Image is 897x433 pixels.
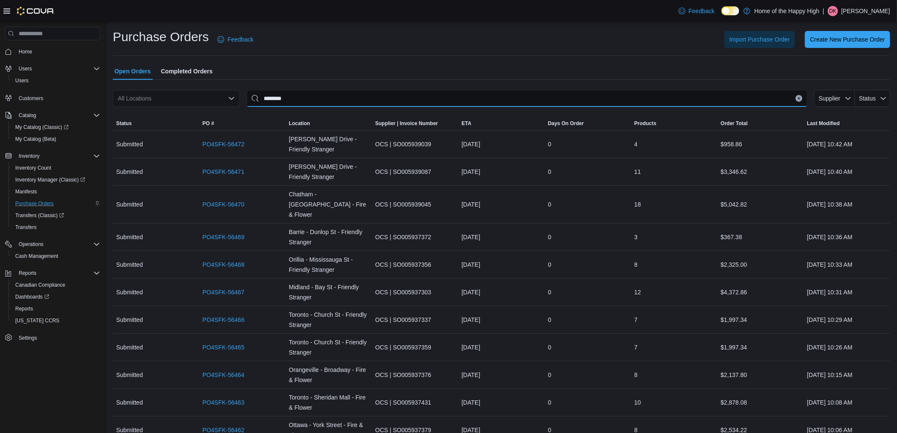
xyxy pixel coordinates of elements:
a: Home [15,47,36,57]
h1: Purchase Orders [113,28,209,45]
div: [DATE] [458,196,545,213]
div: [DATE] [458,136,545,153]
button: Customers [2,92,103,104]
span: 0 [548,287,552,297]
a: My Catalog (Classic) [8,121,103,133]
span: Toronto - Sheridan Mall - Fire & Flower [289,392,369,413]
span: Settings [19,335,37,341]
p: | [823,6,825,16]
button: Canadian Compliance [8,279,103,291]
span: Catalog [15,110,100,120]
button: Status [113,117,199,130]
span: 18 [635,199,641,210]
button: Users [2,63,103,75]
a: PO4SFK-56465 [203,342,245,352]
span: Location [289,120,310,127]
span: Reports [12,304,100,314]
span: Dashboards [12,292,100,302]
span: 11 [635,167,641,177]
button: Inventory Count [8,162,103,174]
span: Status [859,95,876,102]
button: My Catalog (Beta) [8,133,103,145]
span: Last Modified [807,120,840,127]
span: Catalog [19,112,36,119]
span: Completed Orders [161,63,213,80]
span: Reports [15,268,100,278]
button: Days On Order [545,117,631,130]
span: 3 [635,232,638,242]
span: 0 [548,315,552,325]
span: 0 [548,167,552,177]
a: Transfers [12,222,40,232]
span: Home [15,46,100,57]
a: PO4SFK-56468 [203,260,245,270]
span: Open Orders [114,63,151,80]
div: $367.38 [717,229,804,246]
div: OCS | SO005937337 [372,311,458,328]
button: Status [855,90,890,107]
div: [DATE] [458,163,545,180]
span: Transfers [15,224,36,231]
a: Feedback [214,31,257,48]
button: Operations [15,239,47,249]
a: PO4SFK-56463 [203,397,245,408]
span: 10 [635,397,641,408]
div: [DATE] 10:26 AM [804,339,890,356]
span: Settings [15,332,100,343]
a: Inventory Manager (Classic) [8,174,103,186]
span: Submitted [116,199,143,210]
span: 8 [635,260,638,270]
button: Catalog [15,110,39,120]
span: Supplier [819,95,841,102]
span: Inventory [15,151,100,161]
div: [DATE] [458,311,545,328]
img: Cova [17,7,55,15]
span: Washington CCRS [12,316,100,326]
span: Barrie - Dunlop St - Friendly Stranger [289,227,369,247]
span: Toronto - Church St - Friendly Stranger [289,310,369,330]
span: Cash Management [12,251,100,261]
span: Products [635,120,657,127]
a: Reports [12,304,36,314]
div: OCS | SO005937372 [372,229,458,246]
span: Submitted [116,342,143,352]
button: Reports [15,268,40,278]
a: Transfers (Classic) [8,210,103,221]
span: Customers [19,95,43,102]
span: [PERSON_NAME] Drive - Friendly Stranger [289,134,369,154]
button: Last Modified [804,117,890,130]
div: OCS | SO005937431 [372,394,458,411]
button: Inventory [15,151,43,161]
div: OCS | SO005939087 [372,163,458,180]
div: OCS | SO005937303 [372,284,458,301]
a: PO4SFK-56467 [203,287,245,297]
div: $2,878.08 [717,394,804,411]
button: Order Total [717,117,804,130]
span: Purchase Orders [15,200,54,207]
span: Canadian Compliance [12,280,100,290]
button: Reports [2,267,103,279]
div: [DATE] 10:36 AM [804,229,890,246]
span: 8 [635,370,638,380]
input: This is a search bar. After typing your query, hit enter to filter the results lower in the page. [247,90,808,107]
a: Manifests [12,187,40,197]
span: Feedback [228,35,253,44]
a: PO4SFK-56464 [203,370,245,380]
span: My Catalog (Beta) [15,136,56,142]
span: 4 [635,139,638,149]
div: $958.86 [717,136,804,153]
div: [DATE] [458,366,545,383]
a: Canadian Compliance [12,280,69,290]
span: DK [830,6,837,16]
button: Cash Management [8,250,103,262]
div: [DATE] [458,229,545,246]
div: $4,372.86 [717,284,804,301]
span: Toronto - Church St - Friendly Stranger [289,337,369,358]
span: Manifests [15,188,37,195]
a: PO4SFK-56466 [203,315,245,325]
a: PO4SFK-56469 [203,232,245,242]
button: Operations [2,238,103,250]
span: Reports [15,305,33,312]
span: Inventory Count [15,165,51,171]
button: Import Purchase Order [724,31,795,48]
